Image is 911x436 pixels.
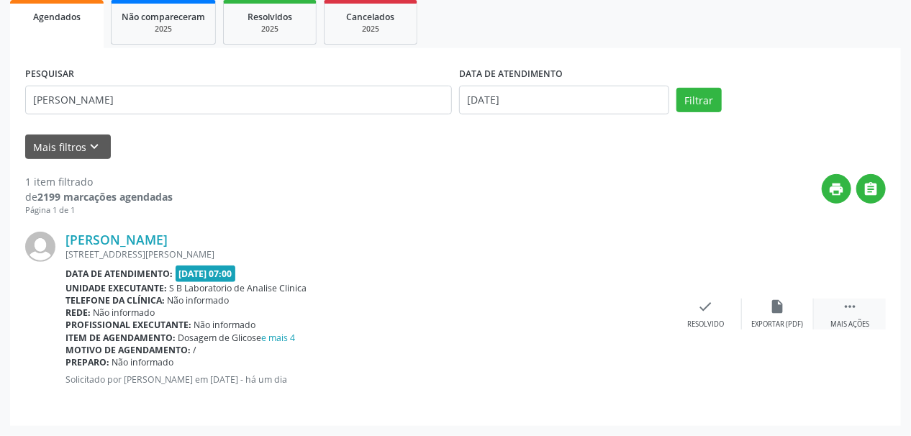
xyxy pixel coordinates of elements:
[25,86,452,114] input: Nome, CNS
[65,373,670,386] p: Solicitado por [PERSON_NAME] em [DATE] - há um dia
[25,204,173,217] div: Página 1 de 1
[459,63,563,86] label: DATA DE ATENDIMENTO
[262,332,296,344] a: e mais 4
[687,319,724,330] div: Resolvido
[37,190,173,204] strong: 2199 marcações agendadas
[25,135,111,160] button: Mais filtroskeyboard_arrow_down
[170,282,307,294] span: S B Laboratorio de Analise Clinica
[94,306,155,319] span: Não informado
[842,299,858,314] i: 
[65,332,176,344] b: Item de agendamento:
[25,189,173,204] div: de
[856,174,886,204] button: 
[178,332,296,344] span: Dosagem de Glicose
[864,181,879,197] i: 
[122,11,205,23] span: Não compareceram
[122,24,205,35] div: 2025
[248,11,292,23] span: Resolvidos
[65,294,165,306] b: Telefone da clínica:
[698,299,714,314] i: check
[752,319,804,330] div: Exportar (PDF)
[234,24,306,35] div: 2025
[25,232,55,262] img: img
[347,11,395,23] span: Cancelados
[65,232,168,247] a: [PERSON_NAME]
[168,294,230,306] span: Não informado
[65,344,191,356] b: Motivo de agendamento:
[65,306,91,319] b: Rede:
[65,282,167,294] b: Unidade executante:
[335,24,407,35] div: 2025
[65,319,191,331] b: Profissional executante:
[676,88,722,112] button: Filtrar
[194,344,197,356] span: /
[112,356,174,368] span: Não informado
[65,268,173,280] b: Data de atendimento:
[25,174,173,189] div: 1 item filtrado
[65,356,109,368] b: Preparo:
[770,299,786,314] i: insert_drive_file
[830,319,869,330] div: Mais ações
[829,181,845,197] i: print
[33,11,81,23] span: Agendados
[176,265,236,282] span: [DATE] 07:00
[65,248,670,260] div: [STREET_ADDRESS][PERSON_NAME]
[459,86,669,114] input: Selecione um intervalo
[25,63,74,86] label: PESQUISAR
[194,319,256,331] span: Não informado
[822,174,851,204] button: print
[87,139,103,155] i: keyboard_arrow_down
